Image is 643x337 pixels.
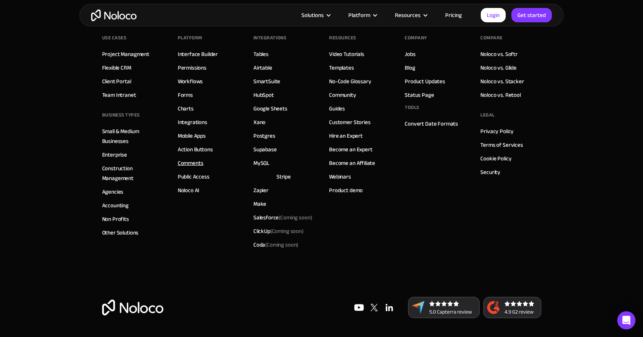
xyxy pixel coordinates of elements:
a: SmartSuite [253,76,281,86]
div: Resources [395,10,421,20]
div: BUSINESS TYPES [102,109,140,121]
a: Noloco vs. Softr [480,49,518,59]
a: Customer Stories [329,117,371,127]
a: Permissions [178,63,207,73]
a: Tables [253,49,269,59]
a: Project Managment [102,49,149,59]
div: Use Cases [102,32,127,43]
a: Enterprise [102,150,127,160]
a: Blog [405,63,415,73]
a: Cookie Policy [480,154,511,163]
a: Convert Date Formats [405,119,458,129]
div: Solutions [292,10,339,20]
a: Noloco vs. Glide [480,63,517,73]
a: Flexible CRM [102,63,131,73]
a: Small & Medium Businesses [102,126,163,146]
a: Interface Builder [178,49,218,59]
a: Templates [329,63,354,73]
div: Platform [178,32,202,43]
div: Solutions [301,10,324,20]
a: Community [329,90,356,100]
a: Client Portal [102,76,131,86]
a: MySQL [253,158,269,168]
a: Integrations [178,117,207,127]
a: Postgres [253,131,275,141]
a: Accounting [102,200,129,210]
a: Mobile Apps [178,131,206,141]
a: Agencies [102,187,124,197]
a: Noloco vs. Stacker [480,76,524,86]
a: Product Updates [405,76,445,86]
a: Zapier [253,185,269,195]
a: Video Tutorials [329,49,364,59]
a: No-Code Glossary [329,76,371,86]
a: Public Access [178,172,210,182]
a: Jobs [405,49,415,59]
a: Supabase [253,144,277,154]
a: HubSpot [253,90,274,100]
a: Login [481,8,506,22]
div: Resources [385,10,436,20]
a: Comments [178,158,203,168]
a: Noloco vs. Retool [480,90,520,100]
a: Get started [511,8,552,22]
a: Become an Expert [329,144,373,154]
a: Hire an Expert [329,131,363,141]
a: Airtable [253,63,272,73]
a: Forms [178,90,193,100]
a: Make [253,199,266,209]
a: Privacy Policy [480,126,514,136]
span: (Coming soon) [270,226,304,236]
a: Stripe [276,172,291,182]
a: Status Page [405,90,434,100]
a: Non Profits [102,214,129,224]
a: Xano [253,117,266,127]
a: Webinars [329,172,351,182]
div: Coda [253,240,298,250]
a: Pricing [436,10,471,20]
a: Team Intranet [102,90,136,100]
a: Action Buttons [178,144,213,154]
span: (Coming soon) [265,239,298,250]
div: Tools [405,102,419,113]
div: Salesforce [253,213,312,222]
div: Platform [348,10,370,20]
div: ClickUp [253,226,304,236]
a: Charts [178,104,194,113]
div: Platform [339,10,385,20]
span: (Coming soon) [279,212,312,223]
a: home [91,9,137,21]
div: Resources [329,32,356,43]
a: Construction Management [102,163,163,183]
div: Compare [480,32,503,43]
div: INTEGRATIONS [253,32,286,43]
a: Google Sheets [253,104,287,113]
a: Product demo [329,185,363,195]
a: Other Solutions [102,228,139,238]
a: Become an Affiliate [329,158,375,168]
div: Legal [480,109,495,121]
div: Company [405,32,427,43]
a: Security [480,167,500,177]
a: Workflows [178,76,203,86]
a: Guides [329,104,345,113]
a: Terms of Services [480,140,523,150]
a: Noloco AI [178,185,200,195]
div: Open Intercom Messenger [617,311,635,329]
